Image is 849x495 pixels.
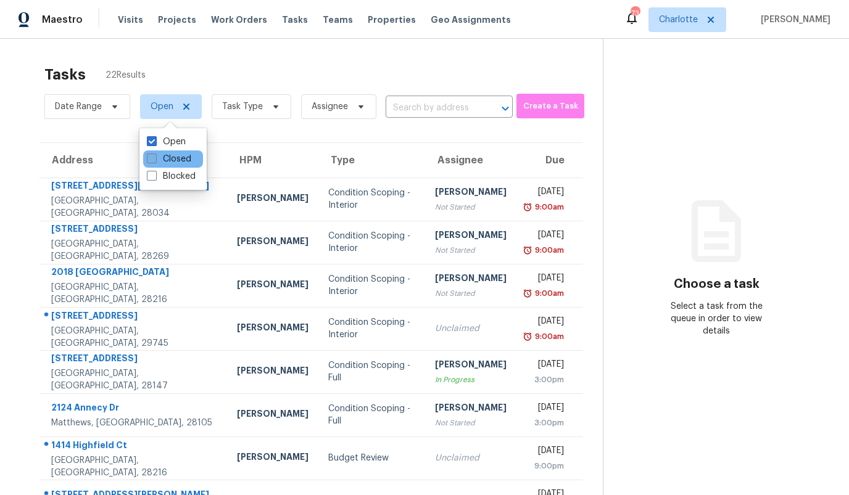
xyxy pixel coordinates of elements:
[526,186,564,201] div: [DATE]
[51,238,217,263] div: [GEOGRAPHIC_DATA], [GEOGRAPHIC_DATA], 28269
[323,14,353,26] span: Teams
[222,100,263,113] span: Task Type
[237,407,309,423] div: [PERSON_NAME]
[523,244,532,256] img: Overdue Alarm Icon
[756,14,830,26] span: [PERSON_NAME]
[147,153,191,165] label: Closed
[523,330,532,343] img: Overdue Alarm Icon
[328,316,415,341] div: Condition Scoping - Interior
[435,287,507,300] div: Not Started
[51,417,217,429] div: Matthews, [GEOGRAPHIC_DATA], 28105
[523,201,532,213] img: Overdue Alarm Icon
[51,352,217,367] div: [STREET_ADDRESS]
[526,229,564,244] div: [DATE]
[523,287,532,300] img: Overdue Alarm Icon
[425,143,516,178] th: Assignee
[526,401,564,417] div: [DATE]
[526,315,564,330] div: [DATE]
[237,364,309,380] div: [PERSON_NAME]
[211,14,267,26] span: Work Orders
[51,367,217,392] div: [GEOGRAPHIC_DATA], [GEOGRAPHIC_DATA], 28147
[386,99,478,118] input: Search by address
[631,7,639,20] div: 73
[51,439,217,454] div: 1414 Highfield Ct
[435,322,507,335] div: Unclaimed
[51,179,217,195] div: [STREET_ADDRESS][PERSON_NAME]
[435,201,507,213] div: Not Started
[435,186,507,201] div: [PERSON_NAME]
[328,273,415,298] div: Condition Scoping - Interior
[497,100,514,117] button: Open
[368,14,416,26] span: Properties
[516,143,583,178] th: Due
[151,100,173,113] span: Open
[674,278,760,290] h3: Choose a task
[435,374,507,386] div: In Progress
[532,201,564,213] div: 9:00am
[435,229,507,244] div: [PERSON_NAME]
[660,300,773,337] div: Select a task from the queue in order to view details
[526,358,564,374] div: [DATE]
[532,330,564,343] div: 9:00am
[51,266,217,281] div: 2018 [GEOGRAPHIC_DATA]
[318,143,425,178] th: Type
[435,358,507,374] div: [PERSON_NAME]
[435,244,507,256] div: Not Started
[55,100,102,113] span: Date Range
[42,14,83,26] span: Maestro
[526,374,564,386] div: 3:00pm
[147,170,196,182] label: Blocked
[435,401,507,417] div: [PERSON_NAME]
[51,325,217,350] div: [GEOGRAPHIC_DATA], [GEOGRAPHIC_DATA], 29745
[237,321,309,337] div: [PERSON_NAME]
[435,452,507,464] div: Unclaimed
[282,15,308,24] span: Tasks
[328,452,415,464] div: Budget Review
[158,14,196,26] span: Projects
[44,68,86,81] h2: Tasks
[312,100,348,113] span: Assignee
[523,99,578,113] span: Create a Task
[328,403,415,427] div: Condition Scoping - Full
[431,14,511,26] span: Geo Assignments
[51,223,217,238] div: [STREET_ADDRESS]
[659,14,698,26] span: Charlotte
[516,94,584,118] button: Create a Task
[237,235,309,250] div: [PERSON_NAME]
[237,278,309,293] div: [PERSON_NAME]
[118,14,143,26] span: Visits
[237,192,309,207] div: [PERSON_NAME]
[328,230,415,255] div: Condition Scoping - Interior
[328,359,415,384] div: Condition Scoping - Full
[51,281,217,306] div: [GEOGRAPHIC_DATA], [GEOGRAPHIC_DATA], 28216
[51,195,217,219] div: [GEOGRAPHIC_DATA], [GEOGRAPHIC_DATA], 28034
[106,69,146,81] span: 22 Results
[526,444,564,460] div: [DATE]
[227,143,318,178] th: HPM
[39,143,227,178] th: Address
[526,272,564,287] div: [DATE]
[526,460,564,472] div: 9:00pm
[51,309,217,325] div: [STREET_ADDRESS]
[532,287,564,300] div: 9:00am
[237,451,309,466] div: [PERSON_NAME]
[435,272,507,287] div: [PERSON_NAME]
[532,244,564,256] div: 9:00am
[51,454,217,479] div: [GEOGRAPHIC_DATA], [GEOGRAPHIC_DATA], 28216
[328,187,415,211] div: Condition Scoping - Interior
[147,136,186,148] label: Open
[51,401,217,417] div: 2124 Annecy Dr
[526,417,564,429] div: 3:00pm
[435,417,507,429] div: Not Started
